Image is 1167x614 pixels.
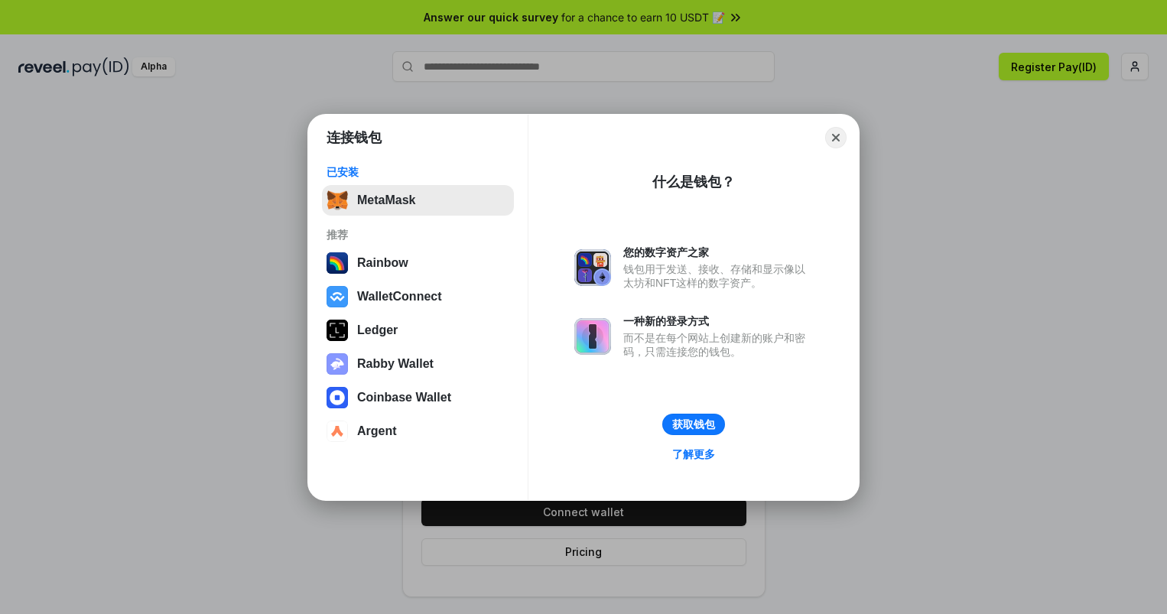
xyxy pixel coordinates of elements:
a: 了解更多 [663,444,724,464]
button: WalletConnect [322,281,514,312]
button: Coinbase Wallet [322,382,514,413]
img: svg+xml,%3Csvg%20fill%3D%22none%22%20height%3D%2233%22%20viewBox%3D%220%200%2035%2033%22%20width%... [327,190,348,211]
div: MetaMask [357,193,415,207]
img: svg+xml,%3Csvg%20width%3D%22120%22%20height%3D%22120%22%20viewBox%3D%220%200%20120%20120%22%20fil... [327,252,348,274]
img: svg+xml,%3Csvg%20xmlns%3D%22http%3A%2F%2Fwww.w3.org%2F2000%2Fsvg%22%20fill%3D%22none%22%20viewBox... [574,318,611,355]
img: svg+xml,%3Csvg%20xmlns%3D%22http%3A%2F%2Fwww.w3.org%2F2000%2Fsvg%22%20fill%3D%22none%22%20viewBox... [327,353,348,375]
div: Argent [357,424,397,438]
div: 推荐 [327,228,509,242]
button: Close [825,127,847,148]
div: 您的数字资产之家 [623,245,813,259]
button: 获取钱包 [662,414,725,435]
div: 了解更多 [672,447,715,461]
img: svg+xml,%3Csvg%20width%3D%2228%22%20height%3D%2228%22%20viewBox%3D%220%200%2028%2028%22%20fill%3D... [327,421,348,442]
button: Rainbow [322,248,514,278]
div: Rainbow [357,256,408,270]
div: WalletConnect [357,290,442,304]
div: Coinbase Wallet [357,391,451,404]
button: Argent [322,416,514,447]
div: 而不是在每个网站上创建新的账户和密码，只需连接您的钱包。 [623,331,813,359]
div: 获取钱包 [672,417,715,431]
img: svg+xml,%3Csvg%20xmlns%3D%22http%3A%2F%2Fwww.w3.org%2F2000%2Fsvg%22%20fill%3D%22none%22%20viewBox... [574,249,611,286]
img: svg+xml,%3Csvg%20width%3D%2228%22%20height%3D%2228%22%20viewBox%3D%220%200%2028%2028%22%20fill%3D... [327,286,348,307]
div: 一种新的登录方式 [623,314,813,328]
button: Ledger [322,315,514,346]
div: Ledger [357,323,398,337]
button: Rabby Wallet [322,349,514,379]
img: svg+xml,%3Csvg%20xmlns%3D%22http%3A%2F%2Fwww.w3.org%2F2000%2Fsvg%22%20width%3D%2228%22%20height%3... [327,320,348,341]
div: 钱包用于发送、接收、存储和显示像以太坊和NFT这样的数字资产。 [623,262,813,290]
div: 已安装 [327,165,509,179]
div: Rabby Wallet [357,357,434,371]
button: MetaMask [322,185,514,216]
img: svg+xml,%3Csvg%20width%3D%2228%22%20height%3D%2228%22%20viewBox%3D%220%200%2028%2028%22%20fill%3D... [327,387,348,408]
h1: 连接钱包 [327,128,382,147]
div: 什么是钱包？ [652,173,735,191]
